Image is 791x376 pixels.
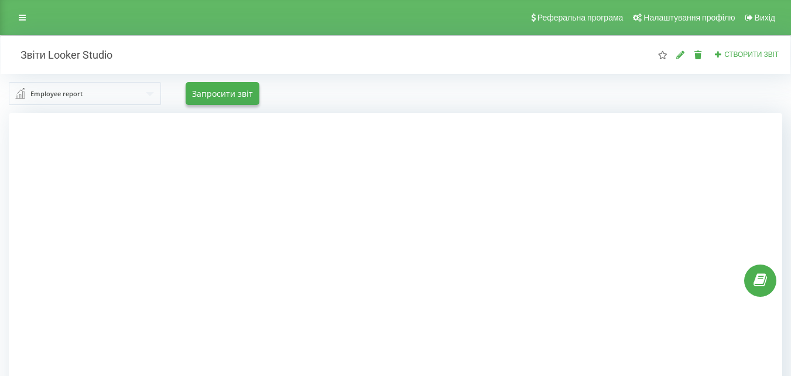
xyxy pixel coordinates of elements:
[186,82,259,105] button: Запросити звіт
[714,50,722,57] i: Створити звіт
[724,50,779,59] span: Створити звіт
[711,50,782,60] button: Створити звіт
[658,50,667,59] i: Цей звіт буде завантажений першим при відкритті "Звіти Looker Studio". Ви можете призначити будь-...
[643,13,735,22] span: Налаштування профілю
[693,50,703,59] i: Видалити звіт
[9,48,112,62] h2: Звіти Looker Studio
[537,13,624,22] span: Реферальна програма
[676,50,686,59] i: Редагувати звіт
[30,87,83,100] div: Employee report
[755,13,775,22] span: Вихід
